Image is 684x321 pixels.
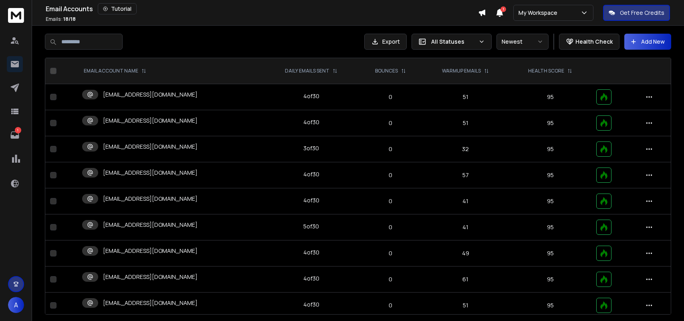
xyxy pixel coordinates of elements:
p: [EMAIL_ADDRESS][DOMAIN_NAME] [103,221,198,229]
p: DAILY EMAILS SENT [285,68,329,74]
p: [EMAIL_ADDRESS][DOMAIN_NAME] [103,143,198,151]
button: Get Free Credits [603,5,670,21]
p: [EMAIL_ADDRESS][DOMAIN_NAME] [103,195,198,203]
div: 4 of 30 [303,248,319,256]
p: [EMAIL_ADDRESS][DOMAIN_NAME] [103,169,198,177]
p: 0 [363,145,417,153]
p: 0 [363,93,417,101]
div: 3 of 30 [303,144,319,152]
p: [EMAIL_ADDRESS][DOMAIN_NAME] [103,247,198,255]
p: 0 [363,197,417,205]
td: 51 [422,110,509,136]
div: 4 of 30 [303,170,319,178]
div: 4 of 30 [303,301,319,309]
div: 4 of 30 [303,196,319,204]
button: Newest [496,34,549,50]
p: Health Check [575,38,613,46]
p: [EMAIL_ADDRESS][DOMAIN_NAME] [103,299,198,307]
p: Get Free Credits [620,9,664,17]
button: Export [364,34,407,50]
p: 0 [363,249,417,257]
a: 1 [7,127,23,143]
span: 1 [500,6,506,12]
p: WARMUP EMAILS [442,68,481,74]
p: [EMAIL_ADDRESS][DOMAIN_NAME] [103,273,198,281]
p: All Statuses [431,38,475,46]
button: Health Check [559,34,619,50]
td: 95 [509,162,591,188]
div: EMAIL ACCOUNT NAME [84,68,146,74]
p: 1 [15,127,21,133]
p: My Workspace [519,9,561,17]
button: A [8,297,24,313]
p: [EMAIL_ADDRESS][DOMAIN_NAME] [103,91,198,99]
td: 95 [509,240,591,266]
p: BOUNCES [375,68,398,74]
div: 4 of 30 [303,118,319,126]
button: Add New [624,34,671,50]
p: [EMAIL_ADDRESS][DOMAIN_NAME] [103,117,198,125]
p: 0 [363,301,417,309]
div: 4 of 30 [303,275,319,283]
td: 51 [422,84,509,110]
td: 41 [422,188,509,214]
p: 0 [363,119,417,127]
td: 95 [509,84,591,110]
td: 95 [509,110,591,136]
td: 95 [509,266,591,293]
td: 49 [422,240,509,266]
td: 61 [422,266,509,293]
p: 0 [363,275,417,283]
td: 95 [509,136,591,162]
td: 95 [509,214,591,240]
p: Emails : [46,16,76,22]
p: 0 [363,171,417,179]
td: 41 [422,214,509,240]
td: 51 [422,293,509,319]
td: 95 [509,293,591,319]
div: 4 of 30 [303,92,319,100]
p: HEALTH SCORE [528,68,564,74]
div: Email Accounts [46,3,478,14]
div: 5 of 30 [303,222,319,230]
button: Tutorial [98,3,137,14]
p: 0 [363,223,417,231]
td: 32 [422,136,509,162]
td: 95 [509,188,591,214]
span: 18 / 18 [63,16,76,22]
td: 57 [422,162,509,188]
